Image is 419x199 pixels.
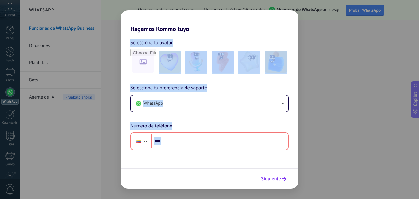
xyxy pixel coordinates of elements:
[133,135,144,148] div: Colombia: + 57
[121,10,298,33] h2: Hagamos Kommo tuyo
[238,51,260,73] img: -4.jpeg
[261,177,281,181] span: Siguiente
[143,100,163,107] span: WhatsApp
[130,84,207,92] span: Selecciona tu preferencia de soporte
[130,39,173,47] span: Selecciona tu avatar
[131,95,288,112] button: WhatsApp
[130,122,172,130] span: Número de teléfono
[185,51,207,73] img: -2.jpeg
[258,174,289,184] button: Siguiente
[265,51,287,73] img: -5.jpeg
[159,51,181,73] img: -1.jpeg
[212,51,234,73] img: -3.jpeg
